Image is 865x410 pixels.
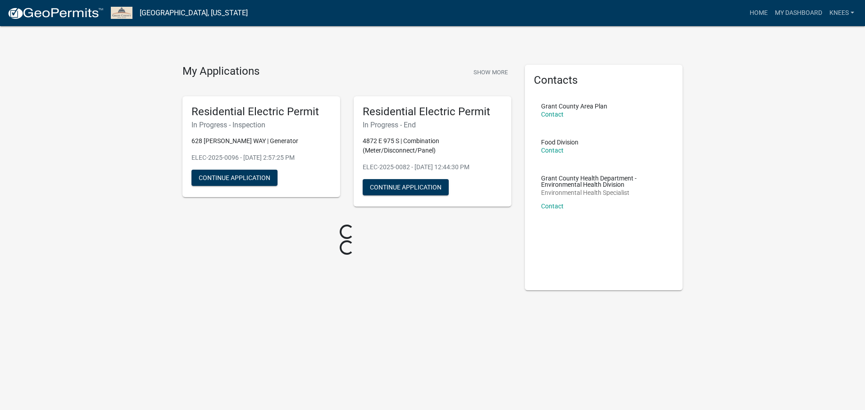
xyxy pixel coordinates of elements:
a: Contact [541,111,564,118]
p: ELEC-2025-0082 - [DATE] 12:44:30 PM [363,162,502,172]
a: Contact [541,147,564,154]
p: Grant County Area Plan [541,103,607,109]
p: 628 [PERSON_NAME] WAY | Generator [191,136,331,146]
h5: Residential Electric Permit [191,105,331,118]
h5: Contacts [534,74,674,87]
p: Food Division [541,139,578,145]
h6: In Progress - End [363,121,502,129]
button: Show More [470,65,511,80]
h5: Residential Electric Permit [363,105,502,118]
a: My Dashboard [771,5,826,22]
a: Home [746,5,771,22]
h6: In Progress - Inspection [191,121,331,129]
h4: My Applications [182,65,259,78]
a: Contact [541,203,564,210]
a: [GEOGRAPHIC_DATA], [US_STATE] [140,5,248,21]
p: Environmental Health Specialist [541,189,666,196]
p: ELEC-2025-0096 - [DATE] 2:57:25 PM [191,153,331,162]
a: Knees [826,5,858,22]
p: 4872 E 975 S | Combination (Meter/Disconnect/Panel) [363,136,502,155]
p: Grant County Health Department - Environmental Health Division [541,175,666,188]
img: Grant County, Indiana [111,7,132,19]
button: Continue Application [191,170,278,186]
button: Continue Application [363,179,449,195]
